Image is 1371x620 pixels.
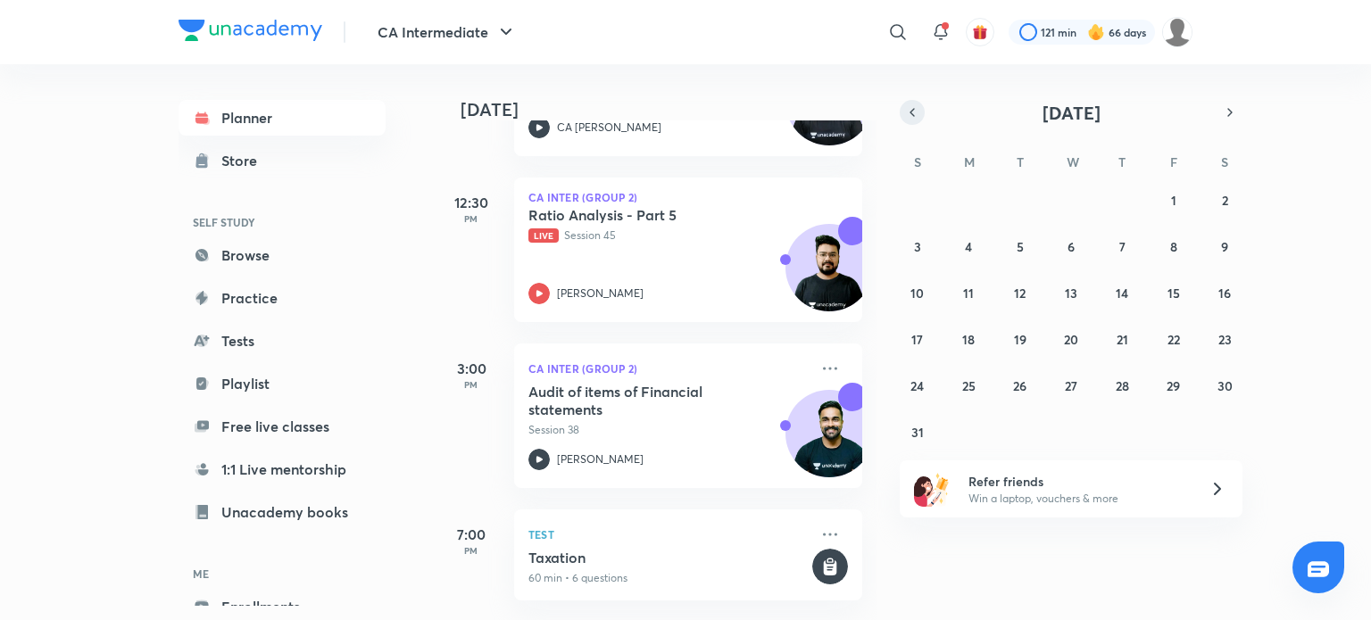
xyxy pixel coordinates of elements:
[528,422,809,438] p: Session 38
[179,20,322,41] img: Company Logo
[1057,371,1085,400] button: August 27, 2025
[528,206,751,224] h5: Ratio Analysis - Part 5
[1057,278,1085,307] button: August 13, 2025
[1116,377,1129,394] abbr: August 28, 2025
[557,451,644,467] p: [PERSON_NAME]
[1108,325,1136,353] button: August 21, 2025
[786,400,872,485] img: Avatar
[179,409,386,444] a: Free live classes
[786,234,872,319] img: Avatar
[1006,325,1034,353] button: August 19, 2025
[1210,278,1239,307] button: August 16, 2025
[954,371,983,400] button: August 25, 2025
[528,383,751,418] h5: Audit of items of Financial statements
[179,143,386,178] a: Store
[528,228,559,243] span: Live
[528,358,809,379] p: CA Inter (Group 2)
[1068,238,1075,255] abbr: August 6, 2025
[179,280,386,316] a: Practice
[179,494,386,530] a: Unacademy books
[1108,278,1136,307] button: August 14, 2025
[1210,325,1239,353] button: August 23, 2025
[1116,285,1128,302] abbr: August 14, 2025
[1221,153,1228,170] abbr: Saturday
[179,207,386,237] h6: SELF STUDY
[1222,192,1228,209] abbr: August 2, 2025
[910,285,924,302] abbr: August 10, 2025
[179,366,386,401] a: Playlist
[179,451,386,487] a: 1:1 Live mentorship
[1017,153,1024,170] abbr: Tuesday
[1159,371,1188,400] button: August 29, 2025
[528,524,809,545] p: Test
[436,545,507,556] p: PM
[436,358,507,379] h5: 3:00
[1065,285,1077,302] abbr: August 13, 2025
[968,472,1188,491] h6: Refer friends
[903,417,932,446] button: August 31, 2025
[911,331,923,348] abbr: August 17, 2025
[914,238,921,255] abbr: August 3, 2025
[1210,371,1239,400] button: August 30, 2025
[964,153,975,170] abbr: Monday
[461,99,880,120] h4: [DATE]
[1159,186,1188,214] button: August 1, 2025
[903,232,932,260] button: August 3, 2025
[1167,331,1180,348] abbr: August 22, 2025
[1119,238,1126,255] abbr: August 7, 2025
[962,377,976,394] abbr: August 25, 2025
[1218,331,1232,348] abbr: August 23, 2025
[1065,377,1077,394] abbr: August 27, 2025
[1170,238,1177,255] abbr: August 8, 2025
[965,238,972,255] abbr: August 4, 2025
[1013,377,1026,394] abbr: August 26, 2025
[1006,371,1034,400] button: August 26, 2025
[1014,285,1026,302] abbr: August 12, 2025
[528,227,809,244] p: Session 45
[1171,192,1176,209] abbr: August 1, 2025
[1218,285,1231,302] abbr: August 16, 2025
[1167,285,1180,302] abbr: August 15, 2025
[179,237,386,273] a: Browse
[1167,377,1180,394] abbr: August 29, 2025
[1118,153,1126,170] abbr: Thursday
[1014,331,1026,348] abbr: August 19, 2025
[1210,186,1239,214] button: August 2, 2025
[1108,232,1136,260] button: August 7, 2025
[436,379,507,390] p: PM
[914,153,921,170] abbr: Sunday
[972,24,988,40] img: avatar
[1057,232,1085,260] button: August 6, 2025
[911,424,924,441] abbr: August 31, 2025
[966,18,994,46] button: avatar
[1170,153,1177,170] abbr: Friday
[903,278,932,307] button: August 10, 2025
[954,232,983,260] button: August 4, 2025
[436,213,507,224] p: PM
[179,20,322,45] a: Company Logo
[557,285,644,302] p: [PERSON_NAME]
[528,549,809,566] h5: Taxation
[1162,17,1192,47] img: dhanak
[910,377,924,394] abbr: August 24, 2025
[1108,371,1136,400] button: August 28, 2025
[925,100,1217,125] button: [DATE]
[1217,377,1233,394] abbr: August 30, 2025
[367,14,528,50] button: CA Intermediate
[179,558,386,589] h6: ME
[436,192,507,213] h5: 12:30
[1006,232,1034,260] button: August 5, 2025
[179,323,386,359] a: Tests
[1159,232,1188,260] button: August 8, 2025
[528,570,809,586] p: 60 min • 6 questions
[436,524,507,545] h5: 7:00
[528,192,848,203] p: CA Inter (Group 2)
[962,331,975,348] abbr: August 18, 2025
[963,285,974,302] abbr: August 11, 2025
[1159,278,1188,307] button: August 15, 2025
[1117,331,1128,348] abbr: August 21, 2025
[1017,238,1024,255] abbr: August 5, 2025
[903,371,932,400] button: August 24, 2025
[954,278,983,307] button: August 11, 2025
[954,325,983,353] button: August 18, 2025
